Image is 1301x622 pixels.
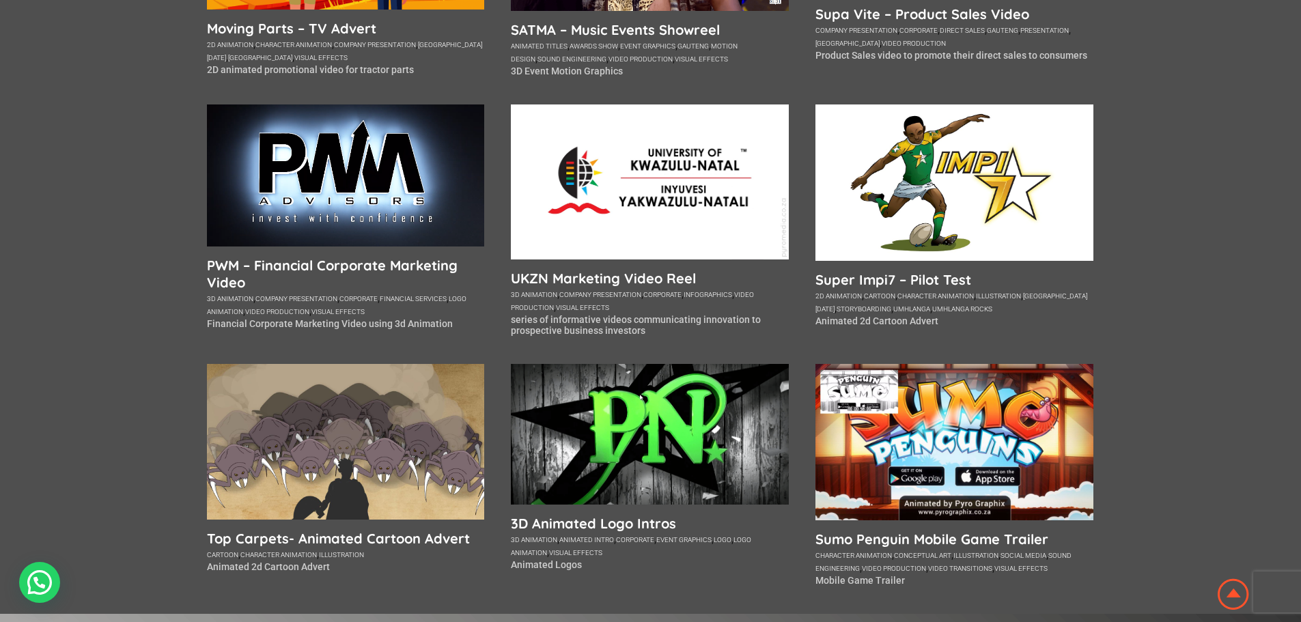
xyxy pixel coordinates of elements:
[255,41,332,48] a: character animation
[228,54,292,61] a: [GEOGRAPHIC_DATA]
[549,549,602,556] a: visual effects
[940,27,985,34] a: direct sales
[815,40,880,47] a: [GEOGRAPHIC_DATA]
[815,315,1093,326] p: Animated 2d Cartoon Advert
[928,565,992,572] a: video transitions
[511,291,557,298] a: 3d animation
[511,559,789,570] p: Animated Logos
[207,41,253,48] a: 2d animation
[643,291,682,298] a: corporate
[511,270,789,287] a: UKZN Marketing Video Reel
[815,552,1072,572] a: sound engineering
[207,64,485,75] p: 2D animated promotional video for tractor parts
[559,536,614,543] a: animated intro
[334,41,416,48] a: company presentation
[714,536,731,543] a: logo
[953,552,998,559] a: illustration
[511,536,751,556] a: logo animation
[815,288,1093,314] div: , , , , , , ,
[511,42,738,63] a: motion design
[294,54,348,61] a: visual effects
[207,20,485,37] a: Moving Parts – TV Advert
[864,292,895,300] a: cartoon
[656,536,712,543] a: event graphics
[207,41,482,61] a: [GEOGRAPHIC_DATA][DATE]
[207,318,485,329] p: Financial Corporate Marketing Video using 3d Animation
[245,308,309,315] a: video production
[1020,27,1069,34] a: presentation
[339,295,378,302] a: corporate
[255,295,337,302] a: company presentation
[815,292,862,300] a: 2d animation
[207,257,485,291] a: PWM – Financial Corporate Marketing Video
[537,55,606,63] a: sound engineering
[1001,552,1046,559] a: social media
[815,27,897,34] a: company presentation
[319,551,364,559] a: illustration
[511,536,557,543] a: 3d animation
[207,547,485,560] div: , ,
[976,292,1021,300] a: illustration
[511,515,789,532] a: 3D Animated Logo Intros
[815,548,1093,574] div: , , , , , , ,
[511,21,789,38] a: SATMA – Music Events Showreel
[932,305,992,313] a: umhlanga rocks
[311,308,365,315] a: visual effects
[837,305,891,313] a: storyboarding
[616,536,654,543] a: corporate
[994,565,1048,572] a: visual effects
[511,42,568,50] a: animated titles
[815,292,1087,313] a: [GEOGRAPHIC_DATA][DATE]
[207,37,485,63] div: , , , , ,
[899,27,938,34] a: corporate
[207,291,485,317] div: , , , , , ,
[1215,576,1252,612] img: Animation Studio South Africa
[511,314,789,336] p: series of informative videos communicating innovation to prospective business investors
[894,552,951,559] a: conceptual art
[675,55,728,63] a: visual effects
[511,287,789,313] div: , , , , ,
[207,530,485,547] a: Top Carpets- Animated Cartoon Advert
[987,27,1018,34] a: gauteng
[684,291,732,298] a: infographics
[559,291,641,298] a: company presentation
[815,575,1093,586] p: Mobile Game Trailer
[882,40,946,47] a: video production
[207,295,253,302] a: 3d animation
[815,50,1093,61] p: Product Sales video to promote their direct sales to consumers
[511,532,789,558] div: , , , , , ,
[207,295,466,315] a: logo animation
[511,66,789,76] p: 3D Event Motion Graphics
[815,271,1093,288] a: Super Impi7 – Pilot Test
[862,565,926,572] a: video production
[677,42,709,50] a: gauteng
[570,42,618,50] a: awards show
[620,42,675,50] a: event graphics
[511,291,754,311] a: video production
[815,5,1093,23] a: Supa Vite – Product Sales Video
[897,292,974,300] a: character animation
[608,55,673,63] a: video production
[556,304,609,311] a: visual effects
[207,561,485,572] p: Animated 2d Cartoon Advert
[815,531,1093,548] a: Sumo Penguin Mobile Game Trailer
[815,23,1093,48] div: , , , , , ,
[240,551,317,559] a: character animation
[893,305,930,313] a: umhlanga
[380,295,447,302] a: financial services
[207,551,238,559] a: cartoon
[815,552,892,559] a: character animation
[511,38,789,64] div: , , , , , , ,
